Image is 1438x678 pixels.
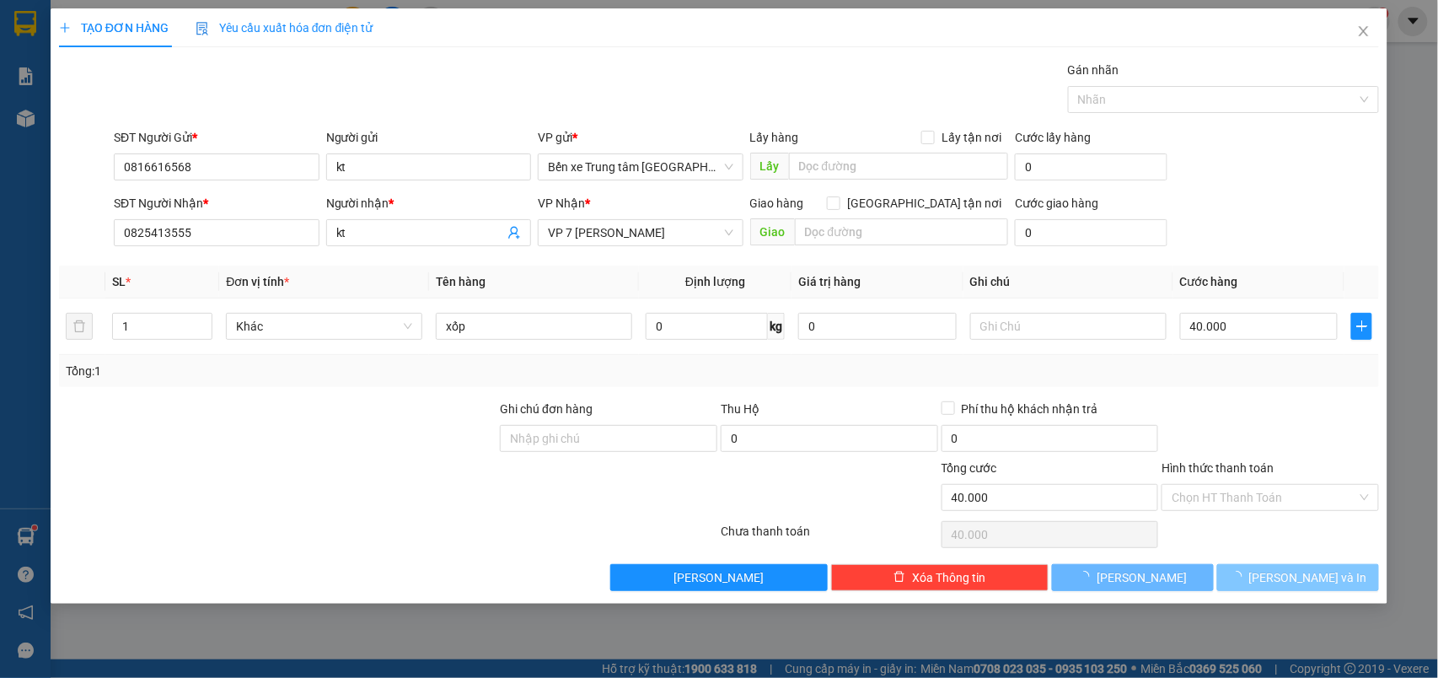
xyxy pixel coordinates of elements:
[719,522,940,552] div: Chưa thanh toán
[1217,564,1379,591] button: [PERSON_NAME] và In
[236,314,412,339] span: Khác
[798,313,957,340] input: 0
[548,220,733,245] span: VP 7 Phạm Văn Đồng
[326,194,532,213] div: Người nhận
[538,196,585,210] span: VP Nhận
[196,22,209,35] img: icon
[831,564,1049,591] button: deleteXóa Thông tin
[721,402,759,416] span: Thu Hộ
[1015,131,1091,144] label: Cước lấy hàng
[66,313,93,340] button: delete
[963,266,1173,299] th: Ghi chú
[685,275,745,288] span: Định lượng
[1052,564,1214,591] button: [PERSON_NAME]
[674,568,765,587] span: [PERSON_NAME]
[500,402,593,416] label: Ghi chú đơn hàng
[942,461,997,475] span: Tổng cước
[789,153,1008,180] input: Dọc đường
[226,275,289,288] span: Đơn vị tính
[768,313,785,340] span: kg
[1231,571,1249,583] span: loading
[114,194,319,213] div: SĐT Người Nhận
[112,275,126,288] span: SL
[114,128,319,147] div: SĐT Người Gửi
[1078,571,1097,583] span: loading
[1015,153,1167,180] input: Cước lấy hàng
[538,128,743,147] div: VP gửi
[196,21,373,35] span: Yêu cầu xuất hóa đơn điện tử
[507,226,521,239] span: user-add
[1097,568,1187,587] span: [PERSON_NAME]
[59,21,169,35] span: TẠO ĐƠN HÀNG
[436,313,632,340] input: VD: Bàn, Ghế
[326,128,532,147] div: Người gửi
[840,194,1008,213] span: [GEOGRAPHIC_DATA] tận nơi
[1015,196,1098,210] label: Cước giao hàng
[1180,275,1238,288] span: Cước hàng
[795,218,1008,245] input: Dọc đường
[1249,568,1367,587] span: [PERSON_NAME] và In
[1068,63,1119,77] label: Gán nhãn
[750,153,789,180] span: Lấy
[1015,219,1167,246] input: Cước giao hàng
[500,425,717,452] input: Ghi chú đơn hàng
[1352,320,1371,333] span: plus
[750,196,804,210] span: Giao hàng
[970,313,1167,340] input: Ghi Chú
[548,154,733,180] span: Bến xe Trung tâm Lào Cai
[750,218,795,245] span: Giao
[1357,24,1371,38] span: close
[1162,461,1274,475] label: Hình thức thanh toán
[610,564,828,591] button: [PERSON_NAME]
[893,571,905,584] span: delete
[798,275,861,288] span: Giá trị hàng
[1340,8,1387,56] button: Close
[750,131,799,144] span: Lấy hàng
[436,275,486,288] span: Tên hàng
[912,568,985,587] span: Xóa Thông tin
[955,400,1105,418] span: Phí thu hộ khách nhận trả
[59,22,71,34] span: plus
[66,362,555,380] div: Tổng: 1
[1351,313,1372,340] button: plus
[935,128,1008,147] span: Lấy tận nơi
